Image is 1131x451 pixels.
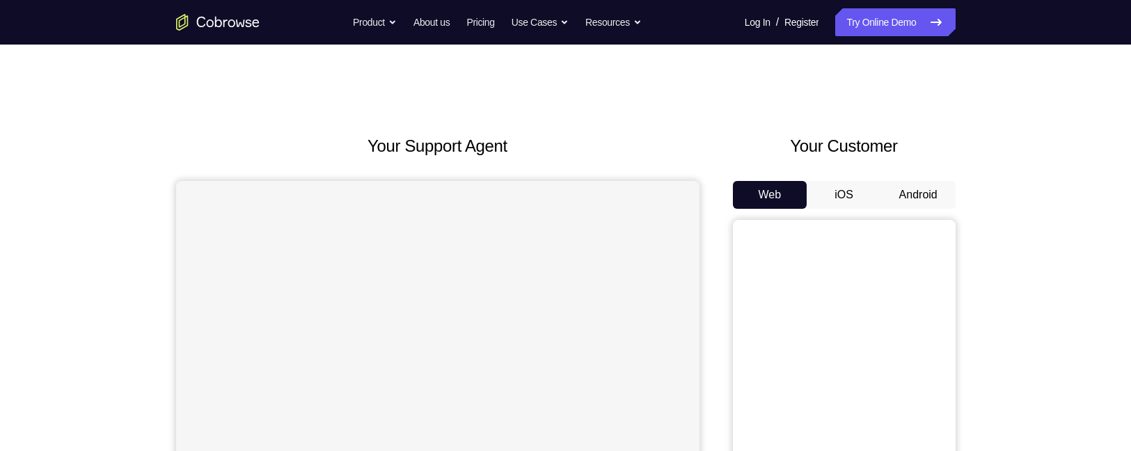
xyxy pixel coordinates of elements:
a: Pricing [466,8,494,36]
h2: Your Support Agent [176,134,699,159]
button: Product [353,8,397,36]
a: About us [413,8,450,36]
button: Android [881,181,956,209]
button: Use Cases [512,8,569,36]
a: Go to the home page [176,14,260,31]
a: Try Online Demo [835,8,955,36]
a: Register [784,8,818,36]
button: iOS [807,181,881,209]
button: Resources [585,8,642,36]
button: Web [733,181,807,209]
a: Log In [745,8,770,36]
span: / [776,14,779,31]
h2: Your Customer [733,134,956,159]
